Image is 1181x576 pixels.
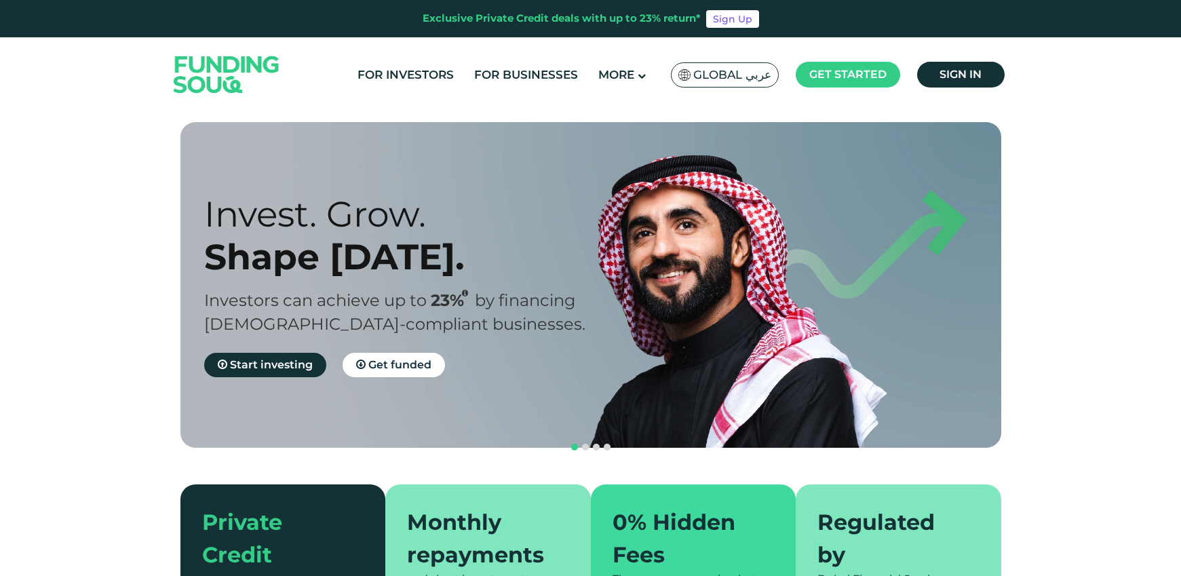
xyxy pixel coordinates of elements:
span: Get started [809,68,887,81]
a: Start investing [204,353,326,377]
span: Sign in [940,68,982,81]
span: Get funded [368,358,431,371]
div: Regulated by [817,506,963,571]
a: Sign in [917,62,1005,88]
div: 0% Hidden Fees [613,506,758,571]
span: Start investing [230,358,313,371]
i: 23% IRR (expected) ~ 15% Net yield (expected) [462,290,468,297]
button: navigation [602,442,613,453]
img: Logo [160,40,293,109]
button: navigation [569,442,580,453]
div: Invest. Grow. [204,193,615,235]
div: Monthly repayments [407,506,553,571]
a: For Businesses [471,64,581,86]
span: 23% [431,290,475,310]
span: Global عربي [693,67,771,83]
img: SA Flag [678,69,691,81]
div: Exclusive Private Credit deals with up to 23% return* [423,11,701,26]
button: navigation [580,442,591,453]
button: navigation [591,442,602,453]
a: For Investors [354,64,457,86]
a: Sign Up [706,10,759,28]
span: More [598,68,634,81]
span: Investors can achieve up to [204,290,427,310]
div: Shape [DATE]. [204,235,615,278]
a: Get funded [343,353,445,377]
